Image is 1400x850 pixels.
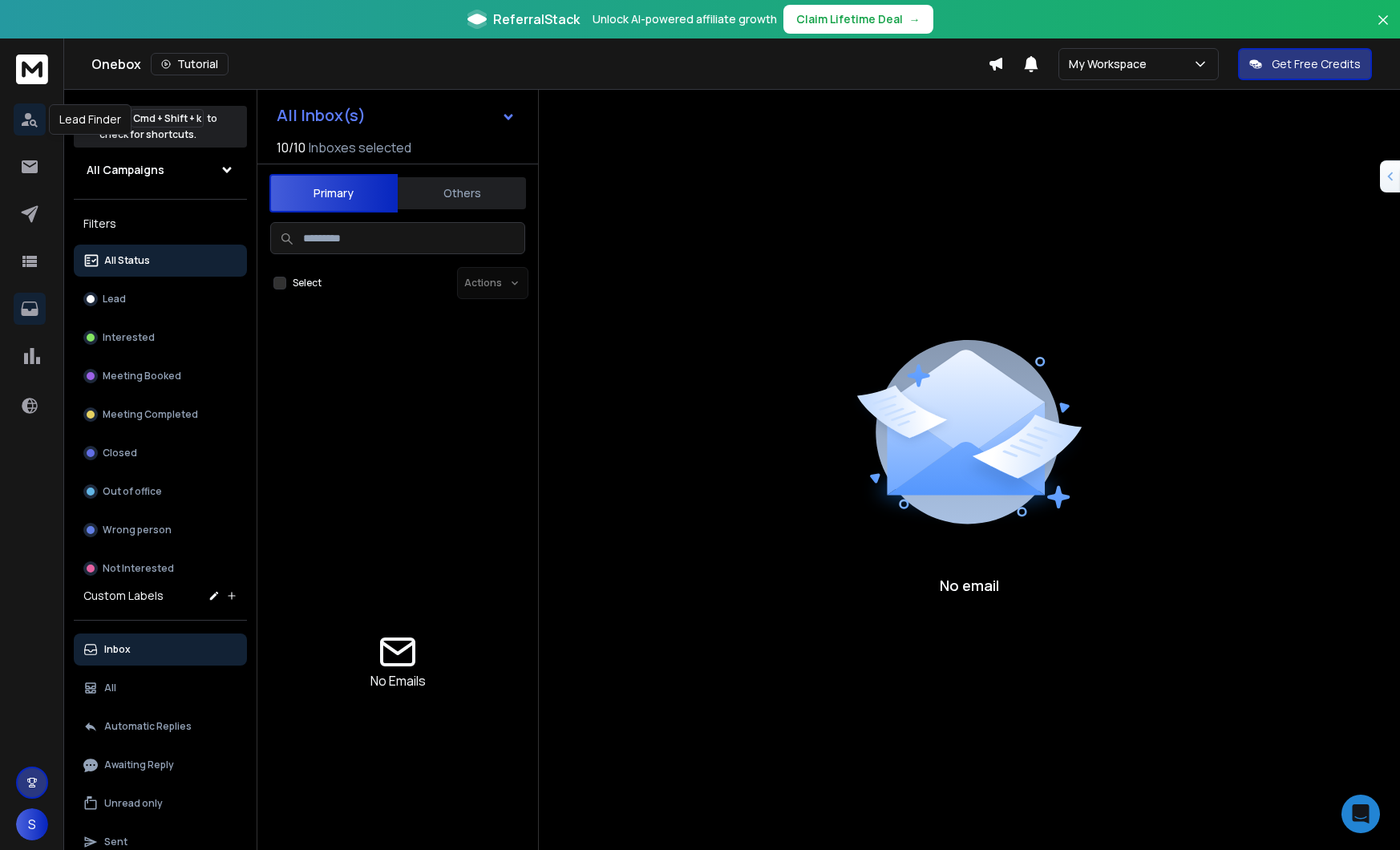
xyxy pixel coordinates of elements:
[277,138,305,157] span: 10 / 10
[83,588,164,604] h3: Custom Labels
[104,254,150,267] p: All Status
[493,10,580,29] span: ReferralStack
[74,322,247,354] button: Interested
[104,759,174,771] p: Awaiting Reply
[1373,10,1394,48] button: Close banner
[783,5,933,34] button: Claim Lifetime Deal→
[398,176,526,211] button: Others
[940,574,999,597] p: No email
[16,808,48,840] button: S
[370,671,426,690] p: No Emails
[264,99,528,132] button: All Inbox(s)
[74,399,247,431] button: Meeting Completed
[1238,48,1372,80] button: Get Free Credits
[74,245,247,277] button: All Status
[74,283,247,315] button: Lead
[103,485,162,498] p: Out of office
[103,408,198,421] p: Meeting Completed
[309,138,411,157] h3: Inboxes selected
[104,797,163,810] p: Unread only
[103,370,181,382] p: Meeting Booked
[1341,795,1380,833] div: Open Intercom Messenger
[74,749,247,781] button: Awaiting Reply
[293,277,322,289] label: Select
[74,476,247,508] button: Out of office
[103,293,126,306] p: Lead
[1272,56,1361,72] p: Get Free Credits
[104,836,127,848] p: Sent
[74,633,247,666] button: Inbox
[103,562,174,575] p: Not Interested
[74,710,247,743] button: Automatic Replies
[74,437,247,469] button: Closed
[909,11,921,27] span: →
[74,154,247,186] button: All Campaigns
[99,111,217,143] p: Press to check for shortcuts.
[49,104,132,135] div: Lead Finder
[593,11,777,27] p: Unlock AI-powered affiliate growth
[131,109,204,127] span: Cmd + Shift + k
[277,107,366,123] h1: All Inbox(s)
[103,447,137,459] p: Closed
[74,552,247,585] button: Not Interested
[74,514,247,546] button: Wrong person
[74,672,247,704] button: All
[104,682,116,694] p: All
[103,331,155,344] p: Interested
[104,643,131,656] p: Inbox
[91,53,988,75] div: Onebox
[104,720,192,733] p: Automatic Replies
[74,212,247,235] h3: Filters
[74,360,247,392] button: Meeting Booked
[87,162,164,178] h1: All Campaigns
[103,524,172,536] p: Wrong person
[1069,56,1153,72] p: My Workspace
[74,787,247,820] button: Unread only
[269,174,398,212] button: Primary
[151,53,229,75] button: Tutorial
